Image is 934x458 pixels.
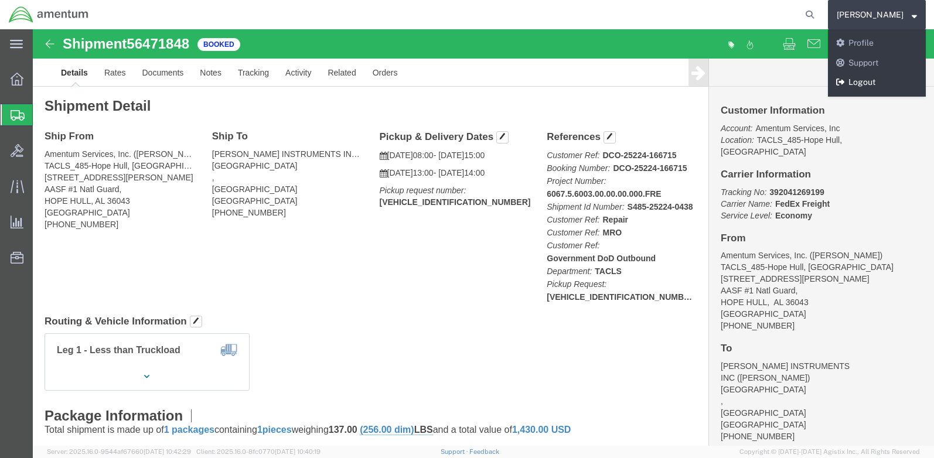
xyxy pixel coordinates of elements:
button: [PERSON_NAME] [836,8,918,22]
a: Profile [828,33,926,53]
iframe: FS Legacy Container [33,29,934,446]
a: Support [828,53,926,73]
span: Client: 2025.16.0-8fc0770 [196,448,321,455]
span: Server: 2025.16.0-9544af67660 [47,448,191,455]
a: Logout [828,73,926,93]
span: Copyright © [DATE]-[DATE] Agistix Inc., All Rights Reserved [739,447,920,457]
span: [DATE] 10:40:19 [275,448,321,455]
a: Feedback [469,448,499,455]
img: logo [8,6,89,23]
a: Support [441,448,470,455]
span: [DATE] 10:42:29 [144,448,191,455]
span: Jimmy Cooper [837,8,904,21]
